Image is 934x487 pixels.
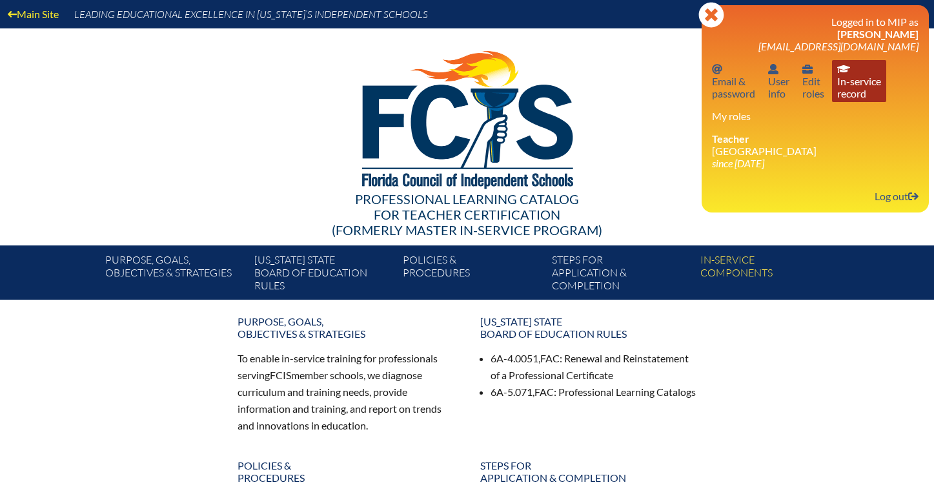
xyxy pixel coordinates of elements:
svg: In-service record [837,64,850,74]
a: Log outLog out [869,187,924,205]
img: FCISlogo221.eps [334,28,600,205]
a: In-servicecomponents [695,251,844,300]
span: FAC [540,352,560,364]
li: 6A-5.071, : Professional Learning Catalogs [491,384,697,400]
h3: My roles [712,110,919,122]
li: 6A-4.0051, : Renewal and Reinstatement of a Professional Certificate [491,350,697,384]
a: Main Site [3,5,64,23]
a: Email passwordEmail &password [707,60,760,102]
svg: Email password [712,64,722,74]
h3: Logged in to MIP as [712,16,919,52]
span: FAC [534,386,554,398]
a: [US_STATE] StateBoard of Education rules [472,310,705,345]
a: Policies &Procedures [398,251,546,300]
a: [US_STATE] StateBoard of Education rules [249,251,398,300]
a: Purpose, goals,objectives & strategies [230,310,462,345]
div: Professional Learning Catalog (formerly Master In-service Program) [96,191,839,238]
li: [GEOGRAPHIC_DATA] [712,132,919,169]
span: [PERSON_NAME] [837,28,919,40]
a: In-service recordIn-servicerecord [832,60,886,102]
svg: Log out [908,191,919,202]
p: To enable in-service training for professionals serving member schools, we diagnose curriculum an... [238,350,454,433]
a: User infoEditroles [797,60,829,102]
span: Teacher [712,132,749,145]
span: for Teacher Certification [374,207,560,222]
span: FCIS [270,369,291,381]
a: Steps forapplication & completion [547,251,695,300]
svg: Close [698,2,724,28]
svg: User info [768,64,778,74]
a: User infoUserinfo [763,60,795,102]
svg: User info [802,64,813,74]
a: Purpose, goals,objectives & strategies [100,251,249,300]
span: [EMAIL_ADDRESS][DOMAIN_NAME] [758,40,919,52]
i: since [DATE] [712,157,764,169]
